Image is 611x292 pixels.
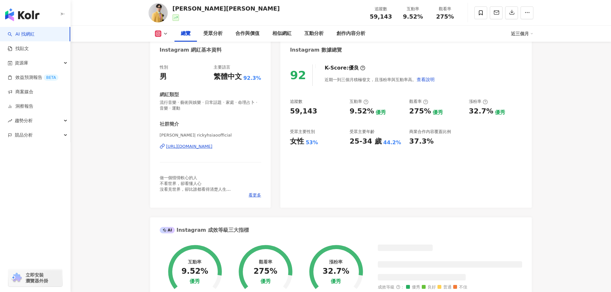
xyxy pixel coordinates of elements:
span: 不佳 [453,285,467,290]
span: 良好 [422,285,436,290]
div: 優秀 [190,279,200,285]
div: 92 [290,69,306,82]
div: 觀看率 [409,99,428,104]
span: 看更多 [249,192,261,198]
span: 9.52% [403,13,423,20]
div: 網紅類型 [160,91,179,98]
img: chrome extension [10,273,23,283]
div: 9.52% [350,106,374,116]
div: 受眾主要年齡 [350,129,375,135]
div: 37.3% [409,137,434,146]
div: 商業合作內容覆蓋比例 [409,129,451,135]
span: 做一個惜情軟心的人 不看世界，卻看懂人心 沒看見世界，卻比誰都看得清楚人生 一起做一個，惜情軟心的人💛 [160,175,231,198]
div: 受眾分析 [203,30,223,38]
span: 競品分析 [15,128,33,142]
div: 9.52% [182,267,208,276]
div: 社群簡介 [160,121,179,128]
a: searchAI 找網紅 [8,31,35,38]
span: rise [8,119,12,123]
div: 近期一到三個月積極發文，且漲粉率與互動率高。 [325,73,435,86]
div: 優秀 [331,279,341,285]
div: 32.7% [323,267,349,276]
span: 立即安裝 瀏覽器外掛 [26,272,48,284]
div: 追蹤數 [290,99,302,104]
div: 275% [409,106,431,116]
span: [PERSON_NAME]| rickyhsiaoofficial [160,132,261,138]
span: 查看說明 [417,77,435,82]
div: 25-34 歲 [350,137,382,146]
div: 優秀 [495,109,505,116]
img: KOL Avatar [149,3,168,22]
a: 找貼文 [8,46,29,52]
div: 近三個月 [511,29,533,39]
div: 優秀 [260,279,271,285]
div: 32.7% [469,106,493,116]
span: 275% [436,13,454,20]
div: 成效等級 ： [378,285,522,290]
span: 流行音樂 · 藝術與娛樂 · 日常話題 · 家庭 · 命理占卜 · 音樂 · 運動 [160,100,261,111]
div: 275% [253,267,277,276]
span: 普通 [437,285,452,290]
div: 優秀 [376,109,386,116]
div: AI [160,227,175,233]
div: 互動率 [401,6,425,12]
div: 漲粉率 [329,259,343,264]
span: 趨勢分析 [15,113,33,128]
span: 92.3% [243,75,261,82]
div: 性別 [160,64,168,70]
div: [PERSON_NAME][PERSON_NAME] [173,4,280,13]
img: logo [5,8,39,21]
div: 繁體中文 [214,72,242,82]
a: 效益預測報告BETA [8,74,58,81]
div: 優良 [349,64,359,71]
a: 洞察報告 [8,103,33,110]
div: 合作與價值 [235,30,259,38]
div: 53% [306,139,318,146]
div: 漲粉率 [469,99,488,104]
div: 相似網紅 [272,30,292,38]
div: 男 [160,72,167,82]
div: Instagram 數據總覽 [290,46,342,54]
div: 總覽 [181,30,191,38]
span: 資源庫 [15,56,28,70]
div: 女性 [290,137,304,146]
a: [URL][DOMAIN_NAME] [160,144,261,149]
div: 觀看率 [259,259,272,264]
div: 優秀 [433,109,443,116]
span: 59,143 [370,13,392,20]
div: Instagram 網紅基本資料 [160,46,222,54]
div: 互動率 [188,259,201,264]
a: 商案媒合 [8,89,33,95]
div: 追蹤數 [369,6,393,12]
div: K-Score : [325,64,365,71]
div: 互動分析 [304,30,324,38]
div: 受眾主要性別 [290,129,315,135]
div: 觀看率 [433,6,457,12]
div: 主要語言 [214,64,230,70]
div: 44.2% [383,139,401,146]
span: 優秀 [406,285,420,290]
div: 創作內容分析 [336,30,365,38]
div: 互動率 [350,99,369,104]
div: 59,143 [290,106,317,116]
a: chrome extension立即安裝 瀏覽器外掛 [8,269,62,287]
div: Instagram 成效等級三大指標 [160,227,249,234]
div: [URL][DOMAIN_NAME] [166,144,213,149]
button: 查看說明 [416,73,435,86]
